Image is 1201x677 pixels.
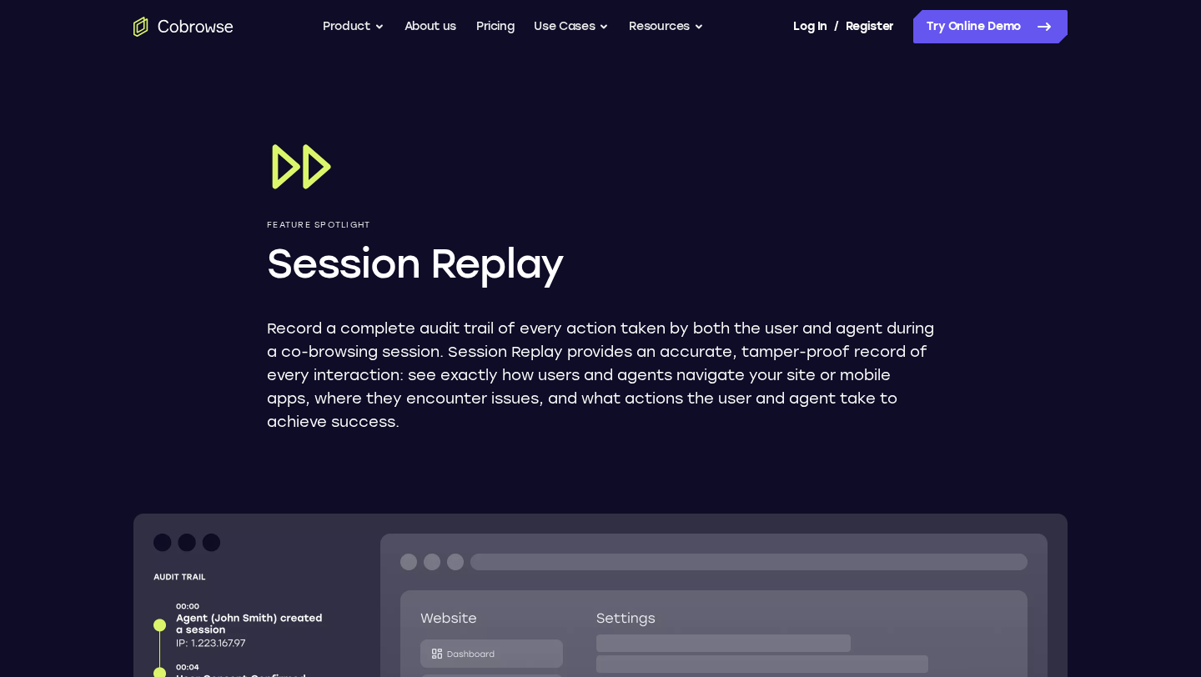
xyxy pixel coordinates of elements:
h1: Session Replay [267,237,934,290]
button: Use Cases [534,10,609,43]
a: About us [405,10,456,43]
button: Product [323,10,384,43]
a: Log In [793,10,827,43]
a: Try Online Demo [913,10,1068,43]
a: Pricing [476,10,515,43]
p: Record a complete audit trail of every action taken by both the user and agent during a co-browsi... [267,317,934,434]
a: Go to the home page [133,17,234,37]
p: Feature Spotlight [267,220,934,230]
span: / [834,17,839,37]
button: Resources [629,10,704,43]
img: Session Replay [267,133,334,200]
a: Register [846,10,894,43]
